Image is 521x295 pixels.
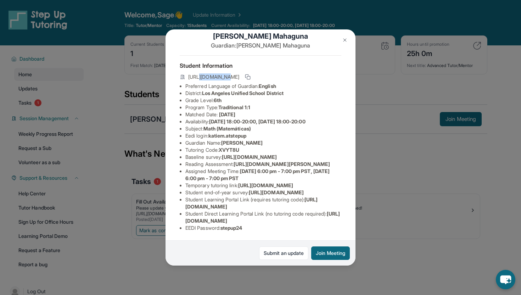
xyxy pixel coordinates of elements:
span: [URL][DOMAIN_NAME] [188,73,239,80]
button: chat-button [496,270,515,289]
span: katiem.atstepup [208,133,246,139]
li: District: [185,90,341,97]
li: Subject : [185,125,341,132]
li: Assigned Meeting Time : [185,168,341,182]
li: Eedi login : [185,132,341,139]
span: Los Angeles Unified School District [202,90,284,96]
span: Math (Matemáticas) [203,126,251,132]
li: Matched Date: [185,111,341,118]
span: [DATE] 18:00-20:00, [DATE] 18:00-20:00 [209,118,306,124]
li: Program Type: [185,104,341,111]
li: Student Direct Learning Portal Link (no tutoring code required) : [185,210,341,224]
h4: Student Information [180,61,341,70]
span: [URL][DOMAIN_NAME] [238,182,293,188]
span: 6th [214,97,222,103]
span: [PERSON_NAME] [221,140,263,146]
li: EEDI Password : [185,224,341,232]
span: [URL][DOMAIN_NAME] [249,189,304,195]
span: [URL][DOMAIN_NAME] [222,154,277,160]
li: Temporary tutoring link : [185,182,341,189]
li: Guardian Name : [185,139,341,146]
span: Traditional 1:1 [218,104,250,110]
a: Submit an update [259,246,308,260]
li: Student end-of-year survey : [185,189,341,196]
span: stepup24 [220,225,242,231]
p: Guardian: [PERSON_NAME] Mahaguna [180,41,341,50]
li: Grade Level: [185,97,341,104]
li: Tutoring Code : [185,146,341,154]
li: Preferred Language of Guardian: [185,83,341,90]
span: XVYT8U [219,147,239,153]
li: Baseline survey : [185,154,341,161]
li: Availability: [185,118,341,125]
span: [DATE] 6:00 pm - 7:00 pm PST, [DATE] 6:00 pm - 7:00 pm PST [185,168,330,181]
button: Copy link [243,73,252,81]
li: Student Learning Portal Link (requires tutoring code) : [185,196,341,210]
span: English [259,83,276,89]
h1: [PERSON_NAME] Mahaguna [180,31,341,41]
button: Join Meeting [311,246,350,260]
span: [URL][DOMAIN_NAME][PERSON_NAME] [234,161,330,167]
li: Reading Assessment : [185,161,341,168]
img: Close Icon [342,37,348,43]
span: [DATE] [219,111,235,117]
